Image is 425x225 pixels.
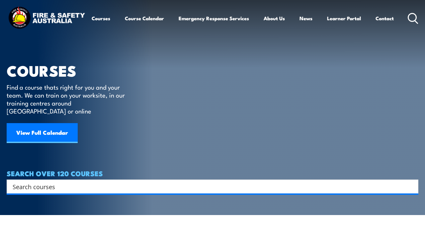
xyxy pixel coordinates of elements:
[264,10,285,26] a: About Us
[7,64,134,77] h1: COURSES
[125,10,164,26] a: Course Calendar
[14,182,405,191] form: Search form
[179,10,249,26] a: Emergency Response Services
[13,182,404,191] input: Search input
[376,10,394,26] a: Contact
[299,10,312,26] a: News
[407,182,416,191] button: Search magnifier button
[327,10,361,26] a: Learner Portal
[92,10,110,26] a: Courses
[7,170,418,177] h4: SEARCH OVER 120 COURSES
[7,83,128,115] p: Find a course thats right for you and your team. We can train on your worksite, in our training c...
[7,123,78,143] a: View Full Calendar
